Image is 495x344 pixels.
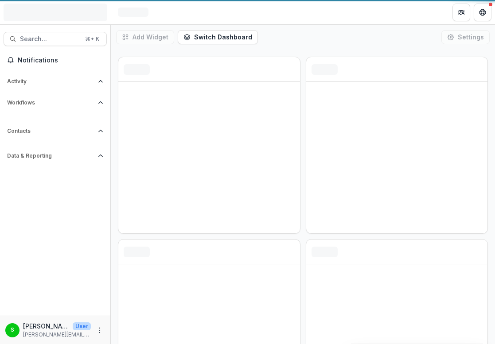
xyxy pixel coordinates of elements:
[11,327,14,333] div: Stephanie
[73,322,91,330] p: User
[4,124,107,138] button: Open Contacts
[116,30,174,44] button: Add Widget
[178,30,258,44] button: Switch Dashboard
[4,32,107,46] button: Search...
[4,53,107,67] button: Notifications
[7,78,94,85] span: Activity
[4,149,107,163] button: Open Data & Reporting
[7,153,94,159] span: Data & Reporting
[83,34,101,44] div: ⌘ + K
[7,128,94,134] span: Contacts
[20,35,80,43] span: Search...
[23,321,69,331] p: [PERSON_NAME]
[4,96,107,110] button: Open Workflows
[4,74,107,89] button: Open Activity
[441,30,490,44] button: Settings
[474,4,491,21] button: Get Help
[452,4,470,21] button: Partners
[114,6,152,19] nav: breadcrumb
[18,57,103,64] span: Notifications
[7,100,94,106] span: Workflows
[23,331,91,339] p: [PERSON_NAME][EMAIL_ADDRESS][DOMAIN_NAME]
[94,325,105,336] button: More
